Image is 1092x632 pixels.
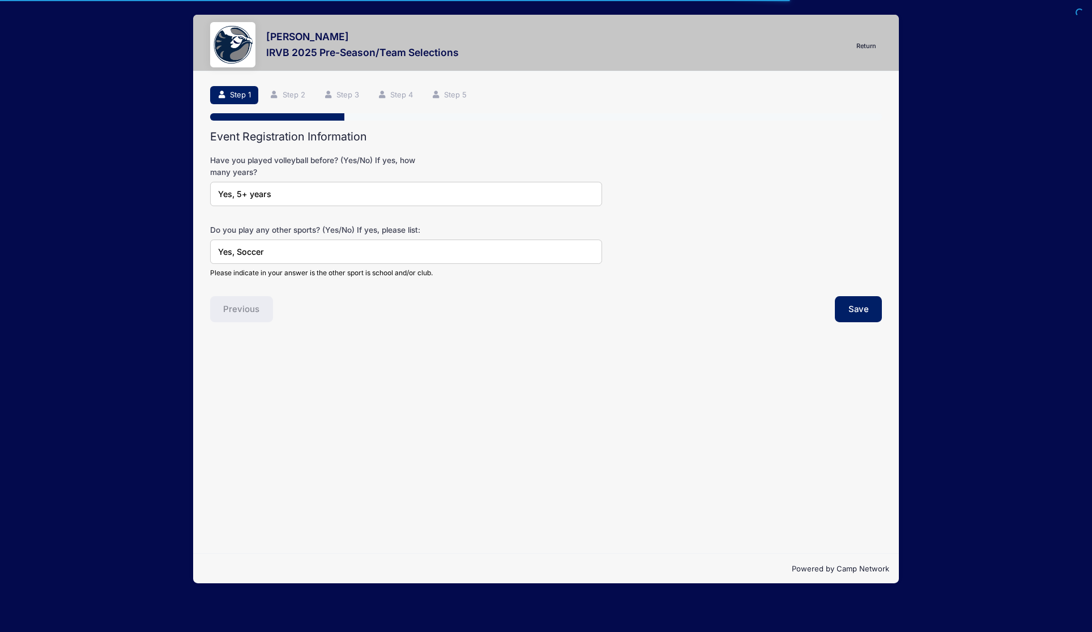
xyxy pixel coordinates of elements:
a: Step 2 [262,86,313,105]
div: Please indicate in your answer is the other sport is school and/or club. [210,268,602,278]
label: Have you played volleyball before? (Yes/No) If yes, how many years? [210,155,434,178]
a: Step 3 [316,86,366,105]
h3: IRVB 2025 Pre-Season/Team Selections [266,46,459,58]
a: Step 5 [424,86,475,105]
h2: Event Registration Information [210,130,882,143]
button: Save [835,296,882,322]
label: Do you play any other sports? (Yes/No) If yes, please list: [210,224,434,236]
p: Powered by Camp Network [203,563,890,575]
a: Step 1 [210,86,259,105]
a: Return [851,40,882,53]
a: Step 4 [370,86,420,105]
h3: [PERSON_NAME] [266,31,459,42]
